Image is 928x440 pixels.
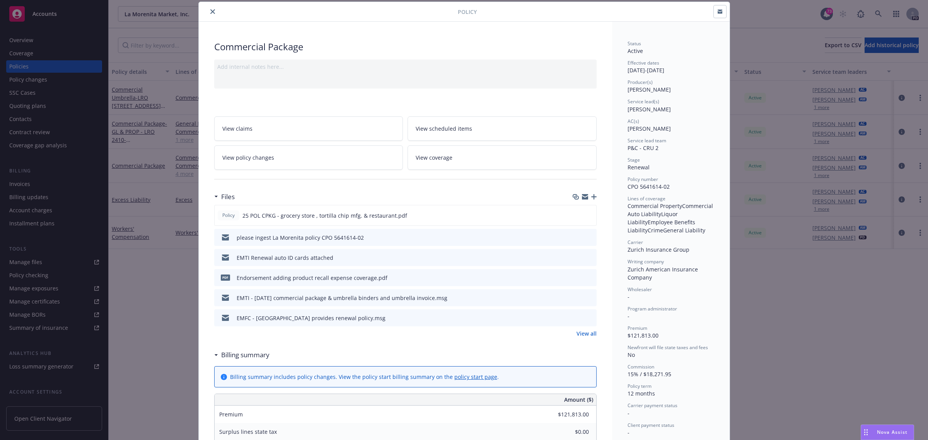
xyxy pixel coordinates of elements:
button: preview file [587,234,594,242]
span: Commercial Auto Liability [628,202,715,218]
button: close [208,7,217,16]
span: Zurich Insurance Group [628,246,689,253]
span: Status [628,40,641,47]
h3: Files [221,192,235,202]
span: View claims [222,124,252,133]
a: View policy changes [214,145,403,170]
div: Billing summary [214,350,270,360]
span: Premium [219,411,243,418]
span: Service lead team [628,137,666,144]
span: General Liability [663,227,705,234]
span: [PERSON_NAME] [628,125,671,132]
button: preview file [587,294,594,302]
div: Endorsement adding product recall expense coverage.pdf [237,274,387,282]
div: please ingest La Morenita policy CPO 5641614-02 [237,234,364,242]
span: Newfront will file state taxes and fees [628,344,708,351]
span: Service lead(s) [628,98,659,105]
span: Policy number [628,176,658,182]
button: download file [574,314,580,322]
span: Employee Benefits Liability [628,218,697,234]
span: AC(s) [628,118,639,124]
span: Policy [221,212,236,219]
button: preview file [587,274,594,282]
a: View scheduled items [408,116,597,141]
span: Carrier payment status [628,402,677,409]
span: View scheduled items [416,124,472,133]
span: [PERSON_NAME] [628,106,671,113]
span: Effective dates [628,60,659,66]
span: Carrier [628,239,643,246]
button: download file [574,211,580,220]
button: preview file [586,211,593,220]
button: Nova Assist [861,425,914,440]
span: Writing company [628,258,664,265]
div: EMTI Renewal auto ID cards attached [237,254,333,262]
span: - [628,429,629,436]
a: View coverage [408,145,597,170]
span: Surplus lines state tax [219,428,277,435]
span: Policy term [628,383,652,389]
span: Lines of coverage [628,195,665,202]
span: Commission [628,363,654,370]
span: - [628,409,629,417]
span: View coverage [416,153,452,162]
span: Renewal [628,164,650,171]
button: download file [574,274,580,282]
button: download file [574,254,580,262]
span: Amount ($) [564,396,593,404]
span: 15% / $18,271.95 [628,370,671,378]
span: Premium [628,325,647,331]
div: EMTI - [DATE] commercial package & umbrella binders and umbrella invoice.msg [237,294,447,302]
input: 0.00 [543,426,594,438]
span: Active [628,47,643,55]
span: CPO 5641614-02 [628,183,670,190]
span: Wholesaler [628,286,652,293]
div: Drag to move [861,425,871,440]
span: Stage [628,157,640,163]
div: Commercial Package [214,40,597,53]
span: Nova Assist [877,429,908,435]
span: Policy [458,8,477,16]
span: Crime [648,227,663,234]
div: Billing summary includes policy changes. View the policy start billing summary on the . [230,373,499,381]
h3: Billing summary [221,350,270,360]
div: EMFC - [GEOGRAPHIC_DATA] provides renewal policy.msg [237,314,386,322]
span: - [628,312,629,320]
button: download file [574,234,580,242]
div: Files [214,192,235,202]
a: policy start page [454,373,497,380]
div: [DATE] - [DATE] [628,60,714,74]
span: P&C - CRU 2 [628,144,658,152]
span: pdf [221,275,230,280]
span: No [628,351,635,358]
button: preview file [587,314,594,322]
span: Zurich American Insurance Company [628,266,699,281]
span: Producer(s) [628,79,653,85]
button: download file [574,294,580,302]
span: 12 months [628,390,655,397]
div: Add internal notes here... [217,63,594,71]
span: [PERSON_NAME] [628,86,671,93]
span: - [628,293,629,300]
a: View claims [214,116,403,141]
input: 0.00 [543,409,594,420]
button: preview file [587,254,594,262]
span: Commercial Property [628,202,682,210]
span: $121,813.00 [628,332,658,339]
a: View all [577,329,597,338]
span: 25 POL CPKG - grocery store , tortilla chip mfg. & restaurant.pdf [242,211,407,220]
span: Client payment status [628,422,674,428]
span: Program administrator [628,305,677,312]
span: Liquor Liability [628,210,679,226]
span: View policy changes [222,153,274,162]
